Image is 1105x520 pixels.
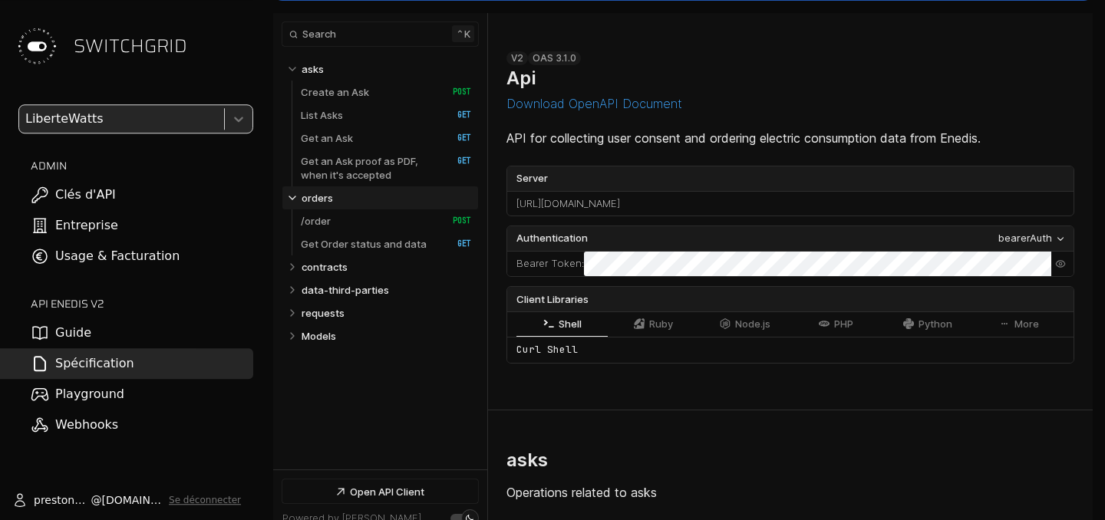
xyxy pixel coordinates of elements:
[301,131,353,145] p: Get an Ask
[302,260,348,274] p: contracts
[273,51,487,469] nav: Table of contents for Api
[302,278,472,301] a: data-third-parties
[506,483,1074,502] p: Operations related to asks
[301,237,427,251] p: Get Order status and data
[649,318,673,330] span: Ruby
[302,28,336,40] span: Search
[301,108,343,122] p: List Asks
[507,252,584,276] div: :
[507,337,1074,363] div: Curl Shell
[452,25,474,42] kbd: k
[994,230,1070,247] button: bearerAuth
[282,479,478,503] a: Open API Client
[301,81,471,104] a: Create an Ask POST
[506,51,528,65] div: v2
[74,34,187,58] span: SWITCHGRID
[302,329,336,343] p: Models
[302,186,472,209] a: orders
[302,306,345,320] p: requests
[834,318,853,330] span: PHP
[441,216,471,226] span: POST
[516,256,582,272] label: Bearer Token
[559,318,582,330] span: Shell
[506,449,548,471] h2: asks
[301,154,437,182] p: Get an Ask proof as PDF, when it's accepted
[301,85,369,99] p: Create an Ask
[301,232,471,255] a: Get Order status and data GET
[31,158,253,173] h2: ADMIN
[302,191,333,205] p: orders
[441,133,471,143] span: GET
[301,209,471,232] a: /order POST
[301,104,471,127] a: List Asks GET
[34,492,91,508] span: prestone.ngayo
[169,494,241,506] button: Se déconnecter
[456,28,464,40] span: ⌃
[302,301,472,324] a: requests
[101,492,163,508] span: [DOMAIN_NAME]
[302,255,472,278] a: contracts
[302,324,472,347] a: Models
[301,150,471,186] a: Get an Ask proof as PDF, when it's accepted GET
[302,283,389,297] p: data-third-parties
[31,296,253,311] h2: API ENEDIS v2
[516,231,588,246] span: Authentication
[302,58,472,81] a: asks
[919,318,952,330] span: Python
[506,129,1074,147] p: API for collecting user consent and ordering electric consumption data from Enedis.
[998,231,1052,246] div: bearerAuth
[441,156,471,166] span: GET
[507,192,1074,216] div: [URL][DOMAIN_NAME]
[507,166,1074,191] label: Server
[302,62,324,76] p: asks
[506,67,536,89] h1: Api
[301,214,331,228] p: /order
[301,127,471,150] a: Get an Ask GET
[12,21,61,71] img: Switchgrid Logo
[441,239,471,249] span: GET
[441,110,471,120] span: GET
[528,51,581,65] div: OAS 3.1.0
[441,87,471,97] span: POST
[735,318,770,330] span: Node.js
[91,492,101,508] span: @
[507,287,1074,311] div: Client Libraries
[506,97,682,110] button: Download OpenAPI Document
